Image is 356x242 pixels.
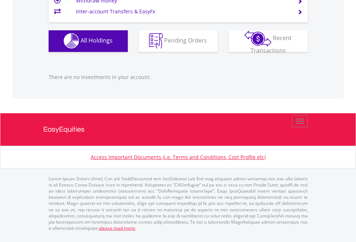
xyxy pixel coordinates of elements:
img: pending_instructions-wht.png [149,33,163,49]
button: All Holdings [49,30,128,52]
td: Inter-account Transfers & EasyFx [76,6,289,17]
a: EasyEquities [43,113,313,146]
p: There are no investments in your account. [49,74,308,81]
span: All Holdings [81,36,113,44]
span: Recent Transactions [251,34,292,54]
button: Pending Orders [139,30,218,52]
span: Pending Orders [164,36,207,44]
p: Lorem Ipsum Dolors (Ame) Con a/e SeddOeiusmod tem InciDiduntut Lab Etd mag aliquaen admin veniamq... [49,176,308,231]
img: holdings-wht.png [64,33,79,49]
button: Recent Transactions [229,30,308,52]
a: please read more: [99,225,136,231]
a: Access Important Documents (i.e. Terms and Conditions, Cost Profile etc) [91,154,266,160]
img: transactions-zar-wht.png [244,31,271,47]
